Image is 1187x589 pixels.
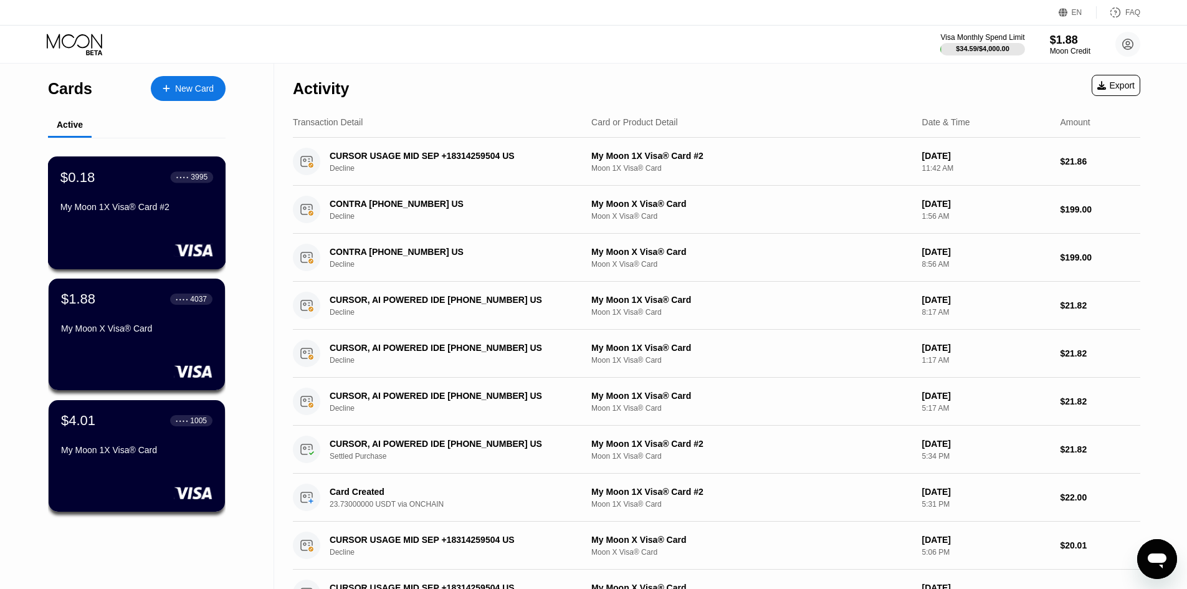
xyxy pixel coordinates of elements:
div: FAQ [1097,6,1140,19]
div: CURSOR, AI POWERED IDE [PHONE_NUMBER] USDeclineMy Moon 1X Visa® CardMoon 1X Visa® Card[DATE]1:17 ... [293,330,1140,378]
div: CURSOR USAGE MID SEP +18314259504 US [330,151,571,161]
div: Cards [48,80,92,98]
div: $1.88● ● ● ●4037My Moon X Visa® Card [49,279,225,390]
div: $4.01● ● ● ●1005My Moon 1X Visa® Card [49,400,225,512]
div: My Moon 1X Visa® Card #2 [60,202,213,212]
div: My Moon 1X Visa® Card #2 [591,487,912,497]
div: [DATE] [922,487,1051,497]
div: [DATE] [922,439,1051,449]
div: Amount [1060,117,1090,127]
div: Decline [330,404,589,413]
div: Active [57,120,83,130]
div: CURSOR USAGE MID SEP +18314259504 US [330,535,571,545]
div: $0.18● ● ● ●3995My Moon 1X Visa® Card #2 [49,157,225,269]
div: My Moon 1X Visa® Card #2 [591,151,912,161]
div: Export [1097,80,1135,90]
div: Visa Monthly Spend Limit$34.59/$4,000.00 [940,33,1024,55]
div: $34.59 / $4,000.00 [956,45,1009,52]
div: Decline [330,212,589,221]
div: $1.88 [61,291,95,307]
div: Moon X Visa® Card [591,260,912,269]
div: Transaction Detail [293,117,363,127]
div: My Moon 1X Visa® Card [591,343,912,353]
div: Card or Product Detail [591,117,678,127]
div: $199.00 [1060,252,1140,262]
div: Decline [330,356,589,365]
div: Export [1092,75,1140,96]
div: $21.82 [1060,300,1140,310]
div: Moon 1X Visa® Card [591,500,912,509]
div: 1005 [190,416,207,425]
div: Moon 1X Visa® Card [591,452,912,461]
div: CURSOR, AI POWERED IDE [PHONE_NUMBER] USDeclineMy Moon 1X Visa® CardMoon 1X Visa® Card[DATE]8:17 ... [293,282,1140,330]
div: $4.01 [61,413,95,429]
div: 5:31 PM [922,500,1051,509]
div: 1:56 AM [922,212,1051,221]
div: CURSOR, AI POWERED IDE [PHONE_NUMBER] US [330,295,571,305]
div: Moon X Visa® Card [591,548,912,557]
div: Visa Monthly Spend Limit [940,33,1024,42]
div: [DATE] [922,295,1051,305]
div: FAQ [1125,8,1140,17]
div: CURSOR, AI POWERED IDE [PHONE_NUMBER] USSettled PurchaseMy Moon 1X Visa® Card #2Moon 1X Visa® Car... [293,426,1140,474]
div: Moon 1X Visa® Card [591,404,912,413]
div: $0.18 [60,169,95,185]
div: [DATE] [922,535,1051,545]
div: ● ● ● ● [176,175,189,179]
div: Decline [330,308,589,317]
div: My Moon X Visa® Card [61,323,212,333]
div: CURSOR USAGE MID SEP +18314259504 USDeclineMy Moon X Visa® CardMoon X Visa® Card[DATE]5:06 PM$20.01 [293,522,1140,570]
div: My Moon 1X Visa® Card [61,445,212,455]
div: 1:17 AM [922,356,1051,365]
div: My Moon X Visa® Card [591,535,912,545]
iframe: Button to launch messaging window [1137,539,1177,579]
div: Moon 1X Visa® Card [591,308,912,317]
div: [DATE] [922,343,1051,353]
div: My Moon 1X Visa® Card [591,295,912,305]
div: My Moon 1X Visa® Card [591,391,912,401]
div: [DATE] [922,391,1051,401]
div: 5:17 AM [922,404,1051,413]
div: Moon 1X Visa® Card [591,356,912,365]
div: My Moon X Visa® Card [591,199,912,209]
div: EN [1059,6,1097,19]
div: Moon X Visa® Card [591,212,912,221]
div: My Moon X Visa® Card [591,247,912,257]
div: Card Created23.73000000 USDT via ONCHAINMy Moon 1X Visa® Card #2Moon 1X Visa® Card[DATE]5:31 PM$2... [293,474,1140,522]
div: New Card [175,84,214,94]
div: $21.82 [1060,396,1140,406]
div: CURSOR, AI POWERED IDE [PHONE_NUMBER] USDeclineMy Moon 1X Visa® CardMoon 1X Visa® Card[DATE]5:17 ... [293,378,1140,426]
div: Decline [330,548,589,557]
div: $21.86 [1060,156,1140,166]
div: 5:06 PM [922,548,1051,557]
div: Settled Purchase [330,452,589,461]
div: [DATE] [922,151,1051,161]
div: CURSOR USAGE MID SEP +18314259504 USDeclineMy Moon 1X Visa® Card #2Moon 1X Visa® Card[DATE]11:42 ... [293,138,1140,186]
div: Card Created [330,487,571,497]
div: ● ● ● ● [176,419,188,423]
div: CURSOR, AI POWERED IDE [PHONE_NUMBER] US [330,391,571,401]
div: $1.88 [1050,34,1090,47]
div: 3995 [191,173,207,181]
div: CURSOR, AI POWERED IDE [PHONE_NUMBER] US [330,439,571,449]
div: $20.01 [1060,540,1140,550]
div: My Moon 1X Visa® Card #2 [591,439,912,449]
div: 8:17 AM [922,308,1051,317]
div: EN [1072,8,1082,17]
div: Decline [330,164,589,173]
div: $21.82 [1060,348,1140,358]
div: CONTRA [PHONE_NUMBER] USDeclineMy Moon X Visa® CardMoon X Visa® Card[DATE]1:56 AM$199.00 [293,186,1140,234]
div: $22.00 [1060,492,1140,502]
div: 5:34 PM [922,452,1051,461]
div: Activity [293,80,349,98]
div: ● ● ● ● [176,297,188,301]
div: [DATE] [922,199,1051,209]
div: Moon Credit [1050,47,1090,55]
div: $1.88Moon Credit [1050,34,1090,55]
div: $199.00 [1060,204,1140,214]
div: CONTRA [PHONE_NUMBER] USDeclineMy Moon X Visa® CardMoon X Visa® Card[DATE]8:56 AM$199.00 [293,234,1140,282]
div: New Card [151,76,226,101]
div: 8:56 AM [922,260,1051,269]
div: Decline [330,260,589,269]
